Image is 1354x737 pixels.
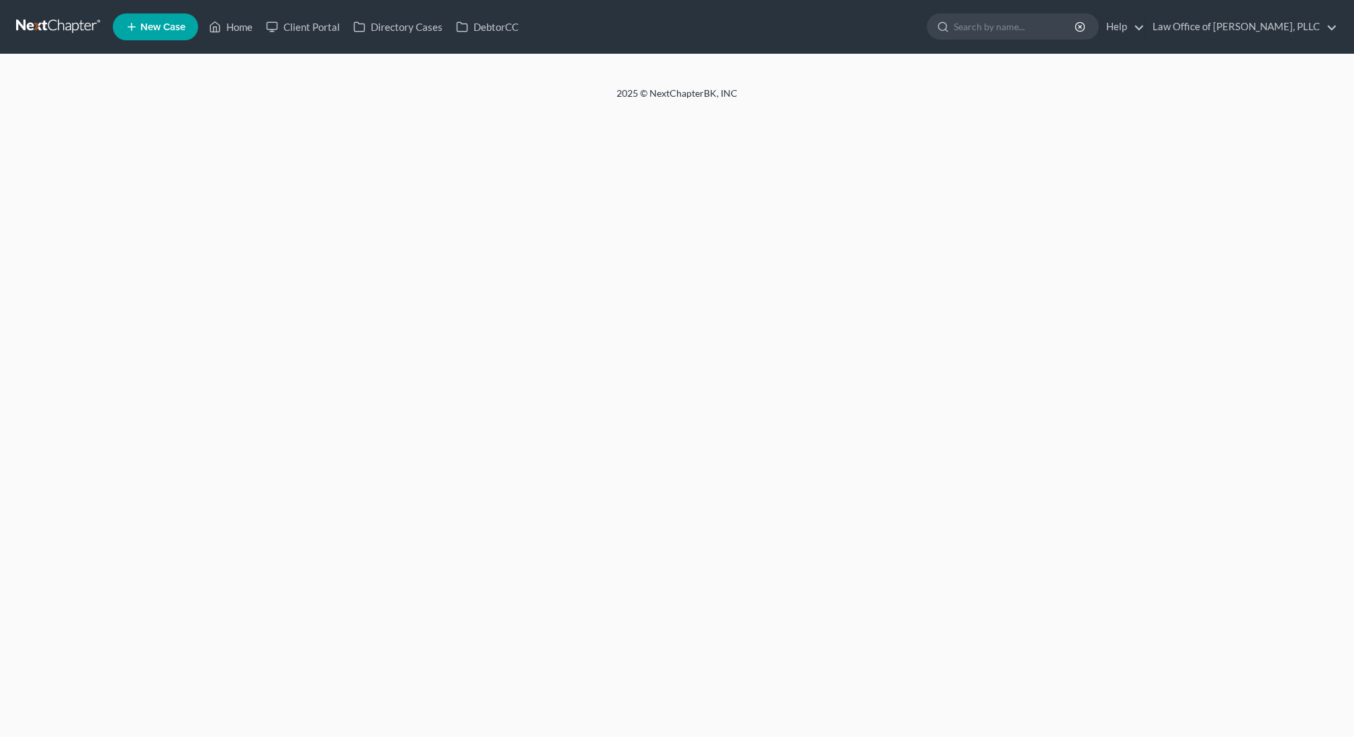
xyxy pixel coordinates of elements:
a: DebtorCC [449,15,525,39]
a: Home [202,15,259,39]
a: Help [1099,15,1144,39]
input: Search by name... [954,14,1077,39]
a: Client Portal [259,15,347,39]
a: Law Office of [PERSON_NAME], PLLC [1146,15,1337,39]
div: 2025 © NextChapterBK, INC [294,87,1060,111]
a: Directory Cases [347,15,449,39]
span: New Case [140,22,185,32]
